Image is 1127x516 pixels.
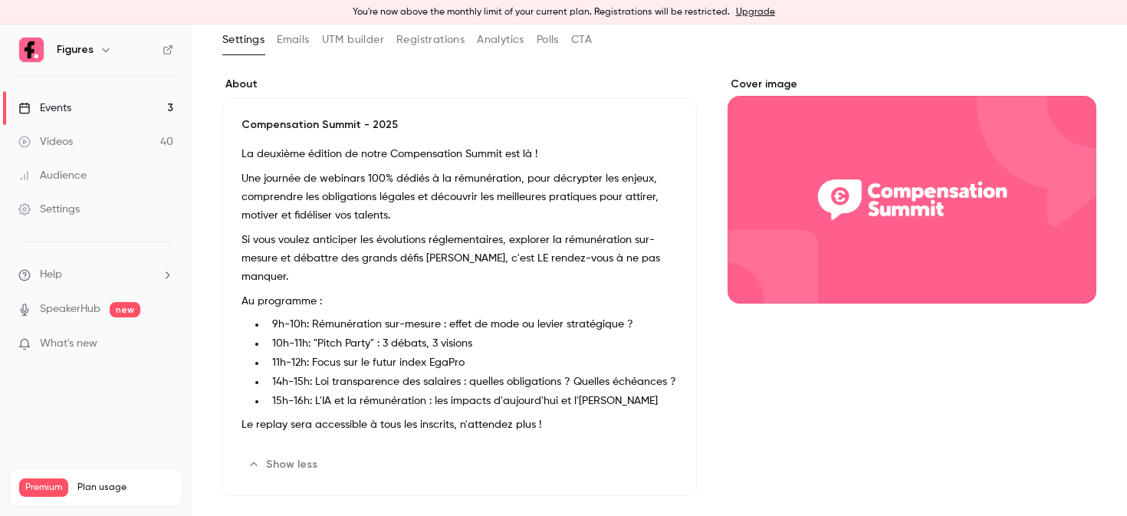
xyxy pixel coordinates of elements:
button: CTA [571,28,592,52]
li: 15h-16h: L'IA et la rémunération : les impacts d'aujourd'hui et l'[PERSON_NAME] [266,393,678,409]
iframe: Noticeable Trigger [155,337,173,351]
span: Premium [19,478,68,497]
label: About [222,77,697,92]
p: Compensation Summit - 2025 [242,117,678,133]
p: Le replay sera accessible à tous les inscrits, n'attendez plus ! [242,416,678,434]
li: 10h-11h: "Pitch Party" : 3 débats, 3 visions [266,336,678,352]
div: Videos [18,134,73,150]
button: Analytics [477,28,524,52]
li: 9h-10h: Rémunération sur-mesure : effet de mode ou levier stratégique ? [266,317,678,333]
p: Au programme : [242,292,678,311]
span: Help [40,267,62,283]
h6: Figures [57,42,94,58]
div: Audience [18,168,87,183]
p: La deuxième édition de notre Compensation Summit est là ! [242,145,678,163]
button: Settings [222,28,264,52]
p: Si vous voulez anticiper les évolutions réglementaires, explorer la rémunération sur-mesure et dé... [242,231,678,286]
button: Polls [537,28,559,52]
li: 11h-12h: Focus sur le futur index EgaPro [266,355,678,371]
li: 14h-15h: Loi transparence des salaires : quelles obligations ? Quelles échéances ? [266,374,678,390]
span: new [110,302,140,317]
div: Settings [18,202,80,217]
img: Figures [19,38,44,62]
li: help-dropdown-opener [18,267,173,283]
span: Plan usage [77,481,172,494]
button: UTM builder [322,28,384,52]
label: Cover image [728,77,1096,92]
button: Emails [277,28,309,52]
p: Une journée de webinars 100% dédiés à la rémunération, pour décrypter les enjeux, comprendre les ... [242,169,678,225]
span: What's new [40,336,97,352]
a: Upgrade [736,6,775,18]
section: Cover image [728,77,1096,304]
button: Show less [242,452,327,477]
a: SpeakerHub [40,301,100,317]
div: Events [18,100,71,116]
button: Registrations [396,28,465,52]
